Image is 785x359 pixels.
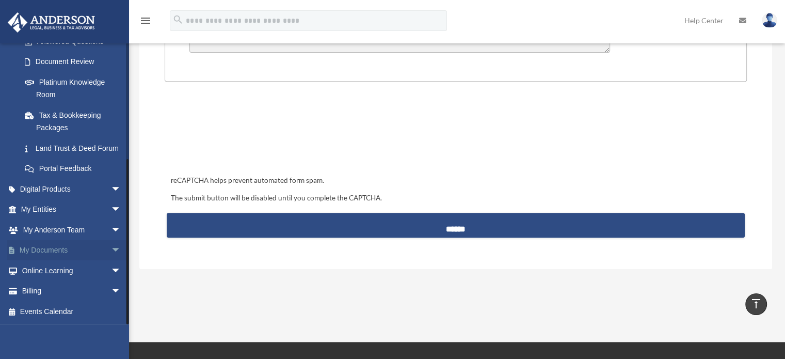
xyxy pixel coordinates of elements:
[172,14,184,25] i: search
[14,159,137,179] a: Portal Feedback
[14,105,137,138] a: Tax & Bookkeeping Packages
[7,281,137,302] a: Billingarrow_drop_down
[7,199,137,220] a: My Entitiesarrow_drop_down
[7,260,137,281] a: Online Learningarrow_drop_down
[139,18,152,27] a: menu
[7,220,137,240] a: My Anderson Teamarrow_drop_down
[111,220,132,241] span: arrow_drop_down
[14,72,137,105] a: Platinum Knowledge Room
[7,301,137,322] a: Events Calendar
[745,293,767,315] a: vertical_align_top
[750,298,762,310] i: vertical_align_top
[111,281,132,302] span: arrow_drop_down
[14,138,137,159] a: Land Trust & Deed Forum
[111,260,132,282] span: arrow_drop_down
[167,192,745,205] div: The submit button will be disabled until you complete the CAPTCHA.
[14,52,137,72] a: Document Review
[7,240,137,261] a: My Documentsarrow_drop_down
[111,199,132,221] span: arrow_drop_down
[5,12,98,33] img: Anderson Advisors Platinum Portal
[7,179,137,199] a: Digital Productsarrow_drop_down
[111,179,132,200] span: arrow_drop_down
[139,14,152,27] i: menu
[168,114,325,154] iframe: reCAPTCHA
[111,240,132,261] span: arrow_drop_down
[167,175,745,187] div: reCAPTCHA helps prevent automated form spam.
[762,13,777,28] img: User Pic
